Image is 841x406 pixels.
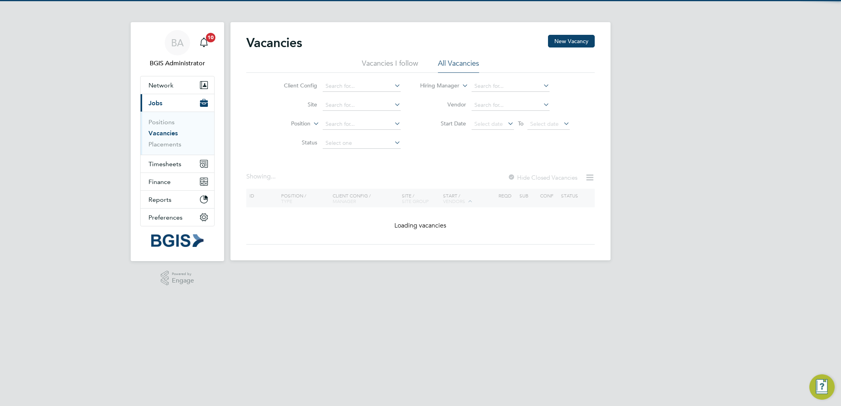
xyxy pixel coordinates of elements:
[141,76,214,94] button: Network
[141,94,214,112] button: Jobs
[420,101,466,108] label: Vendor
[323,81,401,92] input: Search for...
[131,22,224,261] nav: Main navigation
[148,160,181,168] span: Timesheets
[246,35,302,51] h2: Vacancies
[323,119,401,130] input: Search for...
[148,129,178,137] a: Vacancies
[271,173,276,180] span: ...
[196,30,212,55] a: 10
[809,374,835,400] button: Engage Resource Center
[323,138,401,149] input: Select one
[140,234,215,247] a: Go to home page
[272,82,317,89] label: Client Config
[548,35,595,47] button: New Vacancy
[206,33,215,42] span: 10
[472,100,550,111] input: Search for...
[516,118,526,129] span: To
[438,59,479,73] li: All Vacancies
[265,120,310,128] label: Position
[141,112,214,155] div: Jobs
[272,139,317,146] label: Status
[362,59,418,73] li: Vacancies I follow
[246,173,277,181] div: Showing
[140,30,215,68] a: BABGIS Administrator
[530,120,559,127] span: Select date
[151,234,204,247] img: bgis-logo-retina.png
[172,277,194,284] span: Engage
[472,81,550,92] input: Search for...
[148,99,162,107] span: Jobs
[508,174,577,181] label: Hide Closed Vacancies
[141,155,214,173] button: Timesheets
[161,271,194,286] a: Powered byEngage
[148,140,181,148] a: Placements
[474,120,503,127] span: Select date
[141,209,214,226] button: Preferences
[420,120,466,127] label: Start Date
[148,214,183,221] span: Preferences
[148,82,173,89] span: Network
[141,173,214,190] button: Finance
[141,191,214,208] button: Reports
[140,59,215,68] span: BGIS Administrator
[148,196,171,203] span: Reports
[148,178,171,186] span: Finance
[171,38,184,48] span: BA
[323,100,401,111] input: Search for...
[414,82,459,90] label: Hiring Manager
[272,101,317,108] label: Site
[172,271,194,277] span: Powered by
[148,118,175,126] a: Positions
